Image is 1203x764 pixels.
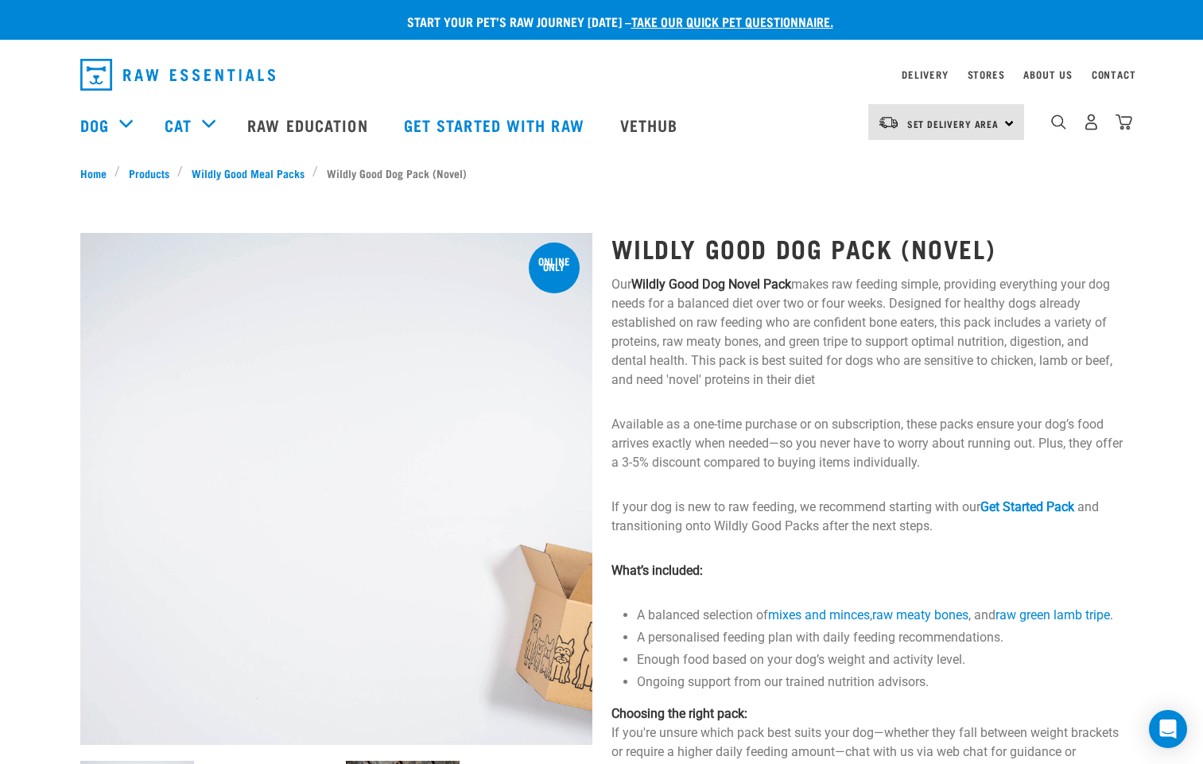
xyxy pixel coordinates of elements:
a: take our quick pet questionnaire. [631,17,833,25]
img: home-icon@2x.png [1116,114,1132,130]
li: A personalised feeding plan with daily feeding recommendations. [637,628,1123,647]
a: Get Started Pack [980,499,1074,514]
a: Wildly Good Meal Packs [183,165,312,181]
p: If your dog is new to raw feeding, we recommend starting with our and transitioning onto Wildly G... [611,498,1123,536]
img: home-icon-1@2x.png [1051,114,1066,130]
strong: Wildly Good Dog Novel Pack [631,277,791,292]
p: Available as a one-time purchase or on subscription, these packs ensure your dog’s food arrives e... [611,415,1123,472]
img: Raw Essentials Logo [80,59,275,91]
li: Enough food based on your dog’s weight and activity level. [637,650,1123,669]
a: raw meaty bones [872,607,968,622]
li: Ongoing support from our trained nutrition advisors. [637,673,1123,692]
img: Dog Novel 0 2sec [80,233,592,745]
a: raw green lamb tripe [995,607,1110,622]
h1: Wildly Good Dog Pack (Novel) [611,234,1123,262]
a: About Us [1023,72,1072,77]
a: Vethub [604,93,698,157]
img: user.png [1083,114,1100,130]
a: Raw Education [231,93,387,157]
strong: What’s included: [611,563,703,578]
nav: dropdown navigation [68,52,1136,97]
p: Our makes raw feeding simple, providing everything your dog needs for a balanced diet over two or... [611,275,1123,390]
a: Get started with Raw [388,93,604,157]
a: Stores [968,72,1005,77]
a: Cat [165,113,192,137]
li: A balanced selection of , , and . [637,606,1123,625]
img: van-moving.png [878,115,899,130]
span: Set Delivery Area [907,121,999,126]
a: Contact [1092,72,1136,77]
a: Home [80,165,115,181]
a: Delivery [902,72,948,77]
div: Open Intercom Messenger [1149,710,1187,748]
a: mixes and minces [768,607,870,622]
a: Dog [80,113,109,137]
a: Products [120,165,177,181]
strong: Choosing the right pack: [611,706,747,721]
nav: breadcrumbs [80,165,1123,181]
